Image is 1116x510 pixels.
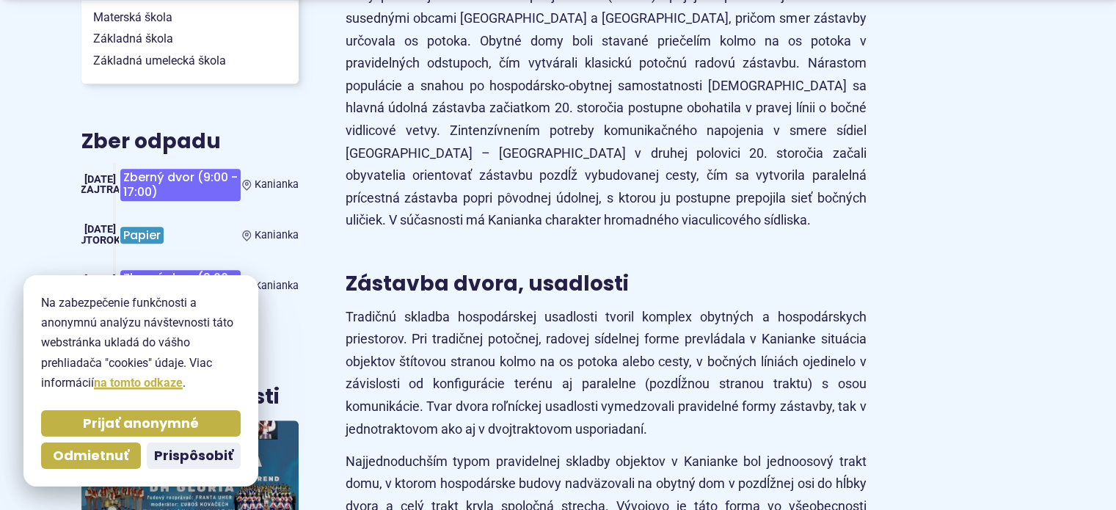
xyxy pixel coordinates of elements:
a: Základná škola [81,28,299,50]
span: Zberný dvor (9:00 - 17:00) [120,270,241,302]
span: Kanianka [255,280,299,292]
span: Zástavba dvora, usadlosti [346,269,629,298]
span: Prijať anonymné [83,415,199,432]
span: Zajtra [80,183,120,196]
span: Materská škola [93,7,287,29]
span: Papier [120,227,164,244]
span: Odmietnuť [53,448,129,465]
p: Na zabezpečenie funkčnosti a anonymnú analýzu návštevnosti táto webstránka ukladá do vášho prehli... [41,293,241,393]
span: [DATE] [84,223,116,236]
span: Prispôsobiť [154,448,233,465]
span: Kanianka [255,178,299,191]
span: [DATE] [84,274,116,286]
p: Tradičnú skladba hospodárskej usadlosti tvoril komplex obytných a hospodárskych priestorov. Pri t... [346,306,867,441]
span: Zberný dvor (9:00 - 17:00) [120,169,241,200]
h3: Zber odpadu [81,131,299,153]
span: Základná umelecká škola [93,50,287,72]
span: utorok [79,234,120,247]
a: Materská škola [81,7,299,29]
span: [DATE] [84,173,116,186]
a: Zberný dvor (9:00 - 17:00) Kanianka [DATE] Zajtra [81,163,299,206]
span: Kanianka [255,229,299,241]
button: Prijať anonymné [41,410,241,437]
span: Základná škola [93,28,287,50]
a: Základná umelecká škola [81,50,299,72]
a: Papier Kanianka [DATE] utorok [81,219,299,252]
a: Zberný dvor (9:00 - 17:00) Kanianka [DATE] streda [81,264,299,307]
button: Odmietnuť [41,442,141,469]
a: na tomto odkaze [94,376,183,390]
button: Prispôsobiť [147,442,241,469]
